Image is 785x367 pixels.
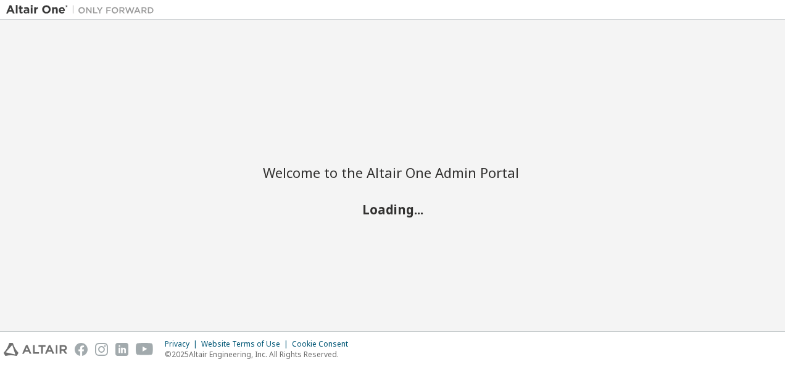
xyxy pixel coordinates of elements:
img: youtube.svg [136,343,154,356]
h2: Loading... [263,201,522,217]
img: linkedin.svg [115,343,128,356]
p: © 2025 Altair Engineering, Inc. All Rights Reserved. [165,349,355,360]
div: Privacy [165,339,201,349]
img: facebook.svg [75,343,88,356]
img: instagram.svg [95,343,108,356]
div: Cookie Consent [292,339,355,349]
img: altair_logo.svg [4,343,67,356]
div: Website Terms of Use [201,339,292,349]
img: Altair One [6,4,160,16]
h2: Welcome to the Altair One Admin Portal [263,164,522,181]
